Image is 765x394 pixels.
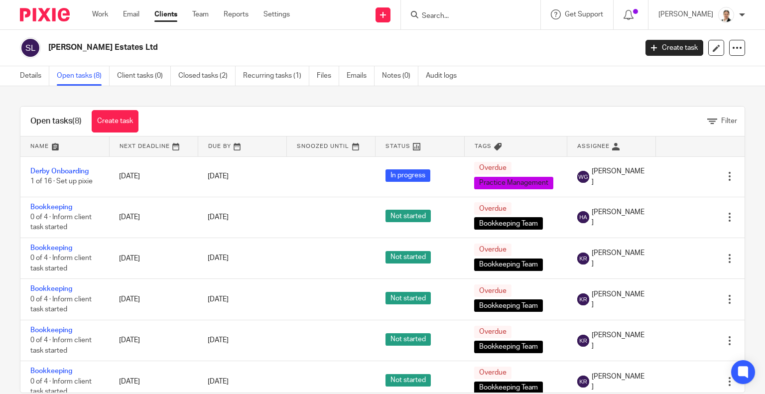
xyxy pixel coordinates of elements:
[645,40,703,56] a: Create task
[474,202,511,215] span: Overdue
[474,341,543,353] span: Bookkeeping Team
[20,66,49,86] a: Details
[208,173,229,180] span: [DATE]
[474,284,511,297] span: Overdue
[208,337,229,344] span: [DATE]
[385,251,431,263] span: Not started
[577,171,589,183] img: svg%3E
[92,9,108,19] a: Work
[20,37,41,58] img: svg%3E
[592,289,646,310] span: [PERSON_NAME]
[30,327,72,334] a: Bookkeeping
[109,279,198,320] td: [DATE]
[30,368,72,375] a: Bookkeeping
[474,367,511,379] span: Overdue
[592,166,646,187] span: [PERSON_NAME]
[385,333,431,346] span: Not started
[30,214,92,231] span: 0 of 4 · Inform client task started
[109,156,198,197] td: [DATE]
[317,66,339,86] a: Files
[347,66,375,86] a: Emails
[30,116,82,127] h1: Open tasks
[658,9,713,19] p: [PERSON_NAME]
[577,376,589,388] img: svg%3E
[30,245,72,252] a: Bookkeeping
[109,238,198,278] td: [DATE]
[243,66,309,86] a: Recurring tasks (1)
[385,210,431,222] span: Not started
[718,7,734,23] img: Untitled%20(5%20%C3%97%205%20cm)%20(2).png
[208,296,229,303] span: [DATE]
[577,211,589,223] img: svg%3E
[30,204,72,211] a: Bookkeeping
[592,248,646,268] span: [PERSON_NAME]
[592,330,646,351] span: [PERSON_NAME]
[475,143,492,149] span: Tags
[72,117,82,125] span: (8)
[474,382,543,394] span: Bookkeeping Team
[224,9,249,19] a: Reports
[474,177,553,189] span: Practice Management
[474,244,511,256] span: Overdue
[385,292,431,304] span: Not started
[385,143,410,149] span: Status
[30,255,92,272] span: 0 of 4 · Inform client task started
[208,255,229,262] span: [DATE]
[30,296,92,313] span: 0 of 4 · Inform client task started
[92,110,138,132] a: Create task
[109,320,198,361] td: [DATE]
[30,337,92,354] span: 0 of 4 · Inform client task started
[117,66,171,86] a: Client tasks (0)
[474,217,543,230] span: Bookkeeping Team
[385,169,430,182] span: In progress
[385,374,431,387] span: Not started
[426,66,464,86] a: Audit logs
[474,162,511,174] span: Overdue
[382,66,418,86] a: Notes (0)
[474,259,543,271] span: Bookkeeping Team
[30,168,89,175] a: Derby Onboarding
[109,197,198,238] td: [DATE]
[592,372,646,392] span: [PERSON_NAME]
[577,253,589,264] img: svg%3E
[123,9,139,19] a: Email
[154,9,177,19] a: Clients
[263,9,290,19] a: Settings
[577,335,589,347] img: svg%3E
[474,299,543,312] span: Bookkeeping Team
[57,66,110,86] a: Open tasks (8)
[297,143,349,149] span: Snoozed Until
[421,12,510,21] input: Search
[192,9,209,19] a: Team
[30,178,93,185] span: 1 of 16 · Set up pixie
[20,8,70,21] img: Pixie
[208,378,229,385] span: [DATE]
[577,293,589,305] img: svg%3E
[474,326,511,338] span: Overdue
[721,118,737,125] span: Filter
[565,11,603,18] span: Get Support
[30,285,72,292] a: Bookkeeping
[48,42,514,53] h2: [PERSON_NAME] Estates Ltd
[208,214,229,221] span: [DATE]
[178,66,236,86] a: Closed tasks (2)
[592,207,646,228] span: [PERSON_NAME]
